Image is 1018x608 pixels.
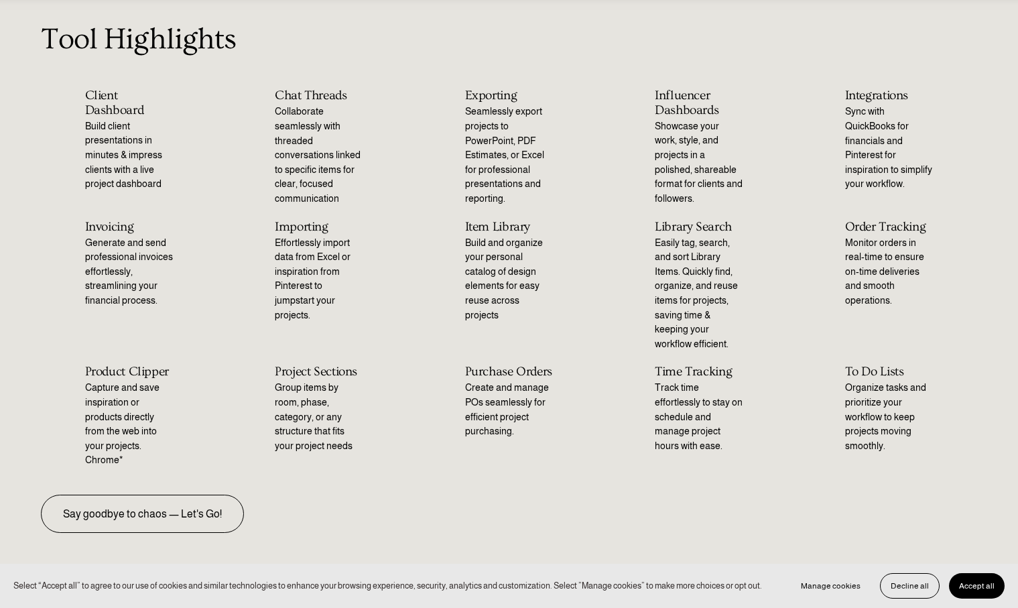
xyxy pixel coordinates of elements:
[275,220,363,234] h2: Importing
[465,365,554,379] h2: Purchase Orders
[85,365,174,379] h2: Product Clipper
[85,381,174,468] p: Capture and save inspiration or products directly from the web into your projects. Chrome*
[655,236,743,352] p: Easily tag, search, and sort Library Items. Quickly find, organize, and reuse items for projects,...
[845,105,934,192] p: Sync with QuickBooks for financials and Pinterest for inspiration to simplify your workflow.
[891,581,929,591] span: Decline all
[655,119,743,206] p: Showcase your work, style, and projects in a polished, shareable format for clients and followers.
[85,119,174,192] p: Build client presentations in minutes & impress clients with a live project dashboard
[959,581,995,591] span: Accept all
[791,573,871,599] button: Manage cookies
[85,88,174,117] h2: Client Dashboard
[275,88,363,103] h2: Chat Threads
[949,573,1005,599] button: Accept all
[655,88,743,117] h2: Influencer Dashboards
[465,220,554,234] h2: Item Library
[845,88,934,103] h2: Integrations
[465,236,554,323] p: Build and organize your personal catalog of design elements for easy reuse across projects
[275,105,363,206] p: Collaborate seamlessly with threaded conversations linked to specific items for clear, focused co...
[655,220,743,234] h2: Library Search
[880,573,940,599] button: Decline all
[13,579,762,592] p: Select “Accept all” to agree to our use of cookies and similar technologies to enhance your brows...
[845,381,934,453] p: Organize tasks and prioritize your workflow to keep projects moving smoothly.
[801,581,861,591] span: Manage cookies
[275,236,363,323] p: Effortlessly import data from Excel or inspiration from Pinterest to jumpstart your projects.
[41,495,244,533] a: Say goodbye to chaos — Let's Go!
[465,381,554,438] p: Create and manage POs seamlessly for efficient project purchasing.
[655,365,743,379] h2: Time Tracking
[845,220,934,234] h2: Order Tracking
[655,381,743,453] p: Track time effortlessly to stay on schedule and manage project hours with ease.
[85,220,174,234] h2: Invoicing
[85,236,174,308] p: Generate and send professional invoices effortlessly, streamlining your financial process.
[275,365,363,379] h2: Project Sections
[275,381,363,453] p: Group items by room, phase, category, or any structure that fits your project needs
[465,105,554,206] p: Seamlessly export projects to PowerPoint, PDF Estimates, or Excel for professional presentations ...
[845,236,934,308] p: Monitor orders in real-time to ensure on-time deliveries and smooth operations.
[465,88,554,103] h2: Exporting
[845,365,934,379] h2: To Do Lists
[41,17,978,62] p: Tool Highlights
